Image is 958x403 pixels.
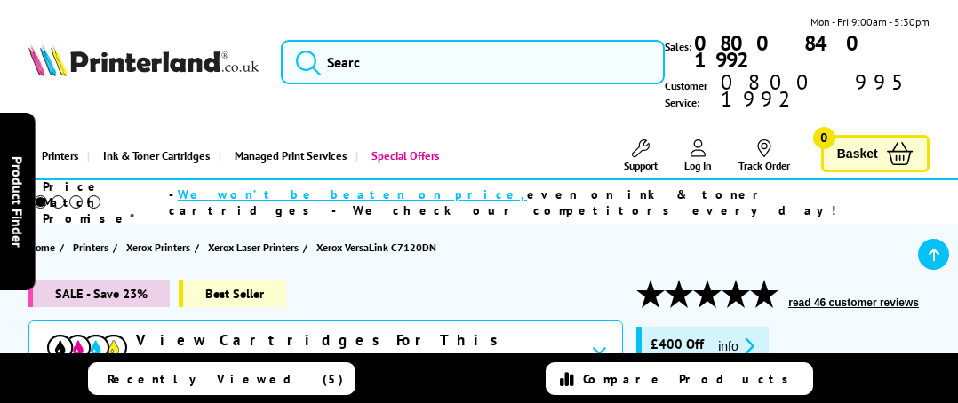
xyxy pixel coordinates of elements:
[718,74,929,107] span: 0800 995 1992
[208,238,299,257] span: Xerox Laser Printers
[108,371,344,387] span: Recently Viewed (5)
[28,44,258,81] a: Printerland Logo
[169,186,912,218] div: - even on ink & toner cartridges - We check our competitors every day!
[684,139,712,172] a: Log In
[208,238,303,257] a: Xerox Laser Printers
[47,335,127,360] img: View Cartridges
[28,238,55,257] span: Home
[738,139,790,172] a: Track Order
[219,133,355,178] a: Managed Print Services
[28,133,87,178] a: Printers
[684,159,712,172] span: Log In
[73,238,108,257] span: Printers
[583,371,798,387] span: Compare Products
[281,40,665,84] input: Searc
[178,186,527,202] span: We won’t be beaten on price,
[126,238,195,257] a: Xerox Printers
[651,336,704,356] span: £400 Off
[665,74,930,111] span: Customer Service:
[624,139,658,172] a: Support
[73,238,113,257] a: Printers
[87,133,219,178] a: Ink & Toner Cartridges
[9,156,27,248] span: Product Finder
[813,127,835,149] span: 0
[28,44,258,77] img: Printerland Logo
[355,133,448,178] a: Special Offers
[713,336,760,356] button: promo-description
[28,238,60,257] a: Home
[691,35,930,68] a: 0800 840 1992
[88,362,355,395] a: Recently Viewed (5)
[783,296,924,310] button: read 46 customer reviews
[28,280,170,307] span: SALE - Save 23%
[9,186,912,217] li: modal_Promise
[316,238,436,257] span: Xerox VersaLink C7120DN
[665,38,691,55] span: Sales:
[837,142,878,166] span: Basket
[179,280,286,307] span: Best Seller
[624,159,658,172] span: Support
[316,238,441,257] a: Xerox VersaLink C7120DN
[43,178,169,226] span: Price Match Promise*
[103,133,210,178] span: Ink & Toner Cartridges
[694,29,872,74] b: 0800 840 1992
[126,238,190,257] span: Xerox Printers
[546,362,813,395] a: Compare Products
[810,13,930,30] span: Mon - Fri 9:00am - 5:30pm
[136,330,577,369] span: View Cartridges For This Printer
[821,135,930,173] a: Basket 0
